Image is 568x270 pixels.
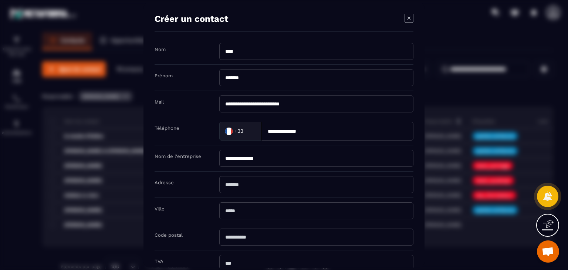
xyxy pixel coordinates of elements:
[155,259,163,264] label: TVA
[155,73,173,78] label: Prénom
[155,14,228,24] h4: Créer un contact
[155,125,179,131] label: Téléphone
[155,47,166,52] label: Nom
[222,124,236,138] img: Country Flag
[245,125,254,136] input: Search for option
[234,127,243,135] span: +33
[219,122,262,141] div: Search for option
[537,240,559,263] div: Ouvrir le chat
[155,153,201,159] label: Nom de l'entreprise
[155,99,164,105] label: Mail
[155,232,183,238] label: Code postal
[155,206,165,212] label: Ville
[155,180,174,185] label: Adresse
